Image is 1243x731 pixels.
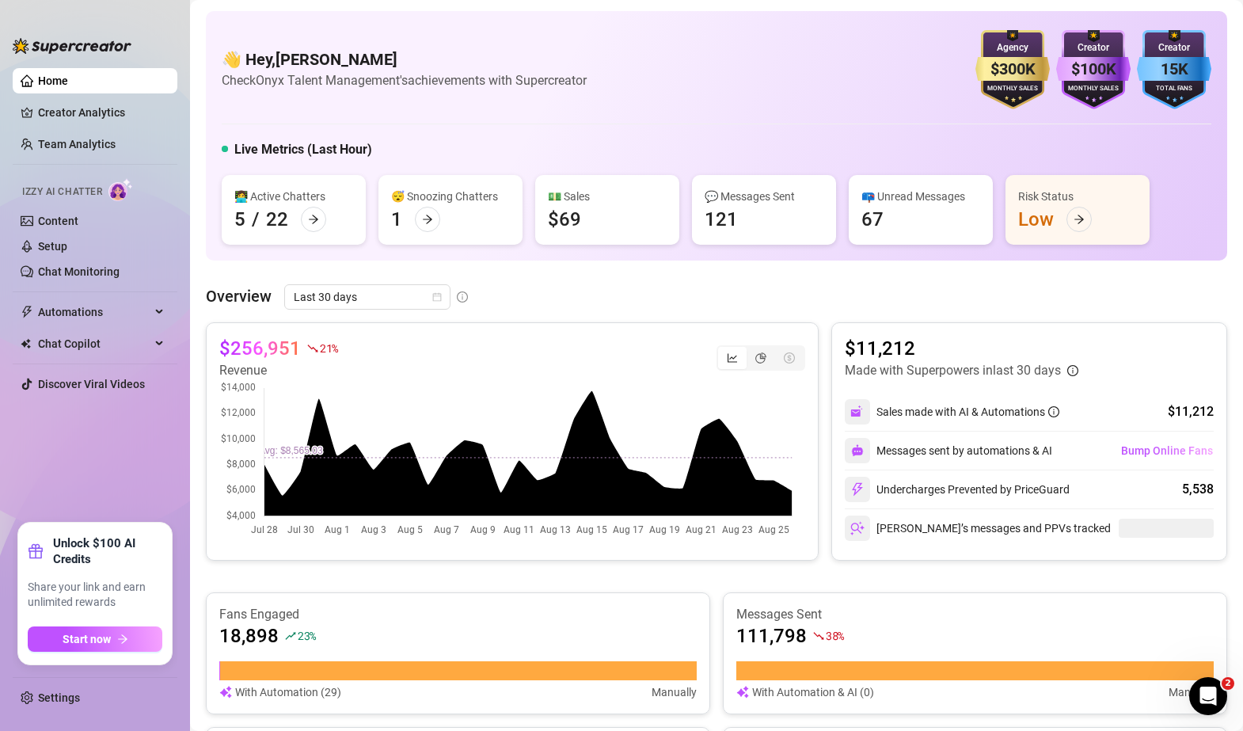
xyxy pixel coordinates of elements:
[38,331,150,356] span: Chat Copilot
[652,683,697,701] article: Manually
[235,683,341,701] article: With Automation (29)
[307,343,318,354] span: fall
[705,188,823,205] div: 💬 Messages Sent
[736,623,807,649] article: 111,798
[1120,438,1214,463] button: Bump Online Fans
[717,345,805,371] div: segmented control
[21,338,31,349] img: Chat Copilot
[1121,444,1213,457] span: Bump Online Fans
[206,284,272,308] article: Overview
[975,84,1050,94] div: Monthly Sales
[1137,84,1211,94] div: Total Fans
[219,623,279,649] article: 18,898
[219,606,697,623] article: Fans Engaged
[13,38,131,54] img: logo-BBDzfeDw.svg
[422,214,433,225] span: arrow-right
[1182,480,1214,499] div: 5,538
[727,352,738,364] span: line-chart
[736,683,749,701] img: svg%3e
[38,265,120,278] a: Chat Monitoring
[391,188,510,205] div: 😴 Snoozing Chatters
[1222,677,1234,690] span: 2
[850,405,865,419] img: svg%3e
[1048,406,1059,417] span: info-circle
[308,214,319,225] span: arrow-right
[1137,30,1211,109] img: blue-badge-DgoSNQY1.svg
[294,285,441,309] span: Last 30 days
[1169,683,1214,701] article: Manually
[755,352,766,364] span: pie-chart
[53,535,162,567] strong: Unlock $100 AI Credits
[432,292,442,302] span: calendar
[1056,40,1131,55] div: Creator
[784,352,795,364] span: dollar-circle
[845,477,1070,502] div: Undercharges Prevented by PriceGuard
[38,378,145,390] a: Discover Viral Videos
[1018,188,1137,205] div: Risk Status
[1189,677,1227,715] iframe: Intercom live chat
[1056,57,1131,82] div: $100K
[266,207,288,232] div: 22
[1056,30,1131,109] img: purple-badge-B9DA21FR.svg
[391,207,402,232] div: 1
[845,438,1052,463] div: Messages sent by automations & AI
[38,74,68,87] a: Home
[38,215,78,227] a: Content
[876,403,1059,421] div: Sales made with AI & Automations
[548,207,581,232] div: $69
[861,188,980,205] div: 📪 Unread Messages
[752,683,874,701] article: With Automation & AI (0)
[975,40,1050,55] div: Agency
[219,336,301,361] article: $256,951
[851,444,864,457] img: svg%3e
[813,630,824,642] span: fall
[826,628,844,643] span: 38 %
[38,100,165,125] a: Creator Analytics
[285,630,296,642] span: rise
[298,628,316,643] span: 23 %
[1137,57,1211,82] div: 15K
[975,30,1050,109] img: gold-badge-CigiZidd.svg
[38,138,116,150] a: Team Analytics
[1067,365,1078,376] span: info-circle
[845,336,1078,361] article: $11,212
[705,207,738,232] div: 121
[861,207,884,232] div: 67
[320,341,338,356] span: 21 %
[234,140,372,159] h5: Live Metrics (Last Hour)
[219,361,338,380] article: Revenue
[1168,402,1214,421] div: $11,212
[1137,40,1211,55] div: Creator
[1056,84,1131,94] div: Monthly Sales
[108,178,133,201] img: AI Chatter
[117,634,128,645] span: arrow-right
[1074,214,1085,225] span: arrow-right
[850,521,865,535] img: svg%3e
[975,57,1050,82] div: $300K
[28,543,44,559] span: gift
[28,626,162,652] button: Start nowarrow-right
[736,606,1214,623] article: Messages Sent
[28,580,162,611] span: Share your link and earn unlimited rewards
[234,207,245,232] div: 5
[234,188,353,205] div: 👩‍💻 Active Chatters
[63,633,111,645] span: Start now
[38,691,80,704] a: Settings
[219,683,232,701] img: svg%3e
[222,48,587,70] h4: 👋 Hey, [PERSON_NAME]
[850,482,865,497] img: svg%3e
[21,306,33,318] span: thunderbolt
[222,70,587,90] article: Check Onyx Talent Management's achievements with Supercreator
[548,188,667,205] div: 💵 Sales
[38,299,150,325] span: Automations
[457,291,468,303] span: info-circle
[845,516,1111,541] div: [PERSON_NAME]’s messages and PPVs tracked
[845,361,1061,380] article: Made with Superpowers in last 30 days
[38,240,67,253] a: Setup
[22,185,102,200] span: Izzy AI Chatter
